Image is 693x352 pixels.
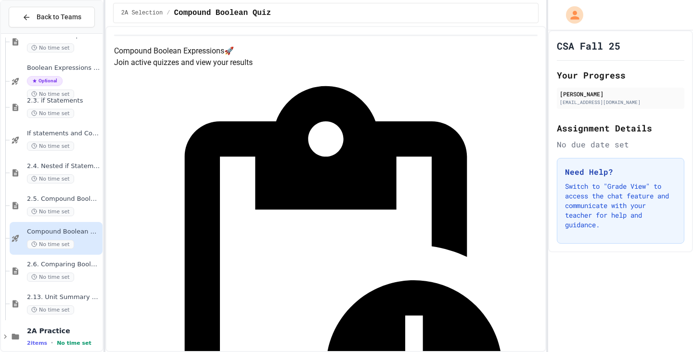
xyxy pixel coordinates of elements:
[27,261,101,269] span: 2.6. Comparing Boolean Expressions ([PERSON_NAME] Laws)
[27,64,101,72] span: Boolean Expressions - Quiz
[557,68,684,82] h2: Your Progress
[557,39,620,52] h1: CSA Fall 25
[27,130,101,138] span: If statements and Control Flow - Quiz
[121,9,163,17] span: 2A Selection
[37,12,81,22] span: Back to Teams
[167,9,170,17] span: /
[27,273,74,282] span: No time set
[27,207,74,216] span: No time set
[27,340,47,346] span: 2 items
[560,90,681,98] div: [PERSON_NAME]
[27,240,74,249] span: No time set
[57,340,91,346] span: No time set
[565,166,676,178] h3: Need Help?
[27,228,101,236] span: Compound Boolean Quiz
[27,305,74,314] span: No time set
[9,7,95,27] button: Back to Teams
[27,293,101,301] span: 2.13. Unit Summary 2a Selection (2.1-2.6)
[556,4,586,26] div: My Account
[27,97,101,105] span: 2.3. if Statements
[27,109,74,118] span: No time set
[174,7,271,19] span: Compound Boolean Quiz
[27,162,101,170] span: 2.4. Nested if Statements
[27,43,74,52] span: No time set
[557,121,684,135] h2: Assignment Details
[51,339,53,347] span: •
[27,76,63,86] span: Optional
[560,99,681,106] div: [EMAIL_ADDRESS][DOMAIN_NAME]
[27,142,74,151] span: No time set
[114,45,538,57] h4: Compound Boolean Expressions 🚀
[557,139,684,150] div: No due date set
[27,326,101,335] span: 2A Practice
[27,195,101,203] span: 2.5. Compound Boolean Expressions
[27,174,74,183] span: No time set
[27,90,74,99] span: No time set
[565,182,676,230] p: Switch to "Grade View" to access the chat feature and communicate with your teacher for help and ...
[114,57,538,68] p: Join active quizzes and view your results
